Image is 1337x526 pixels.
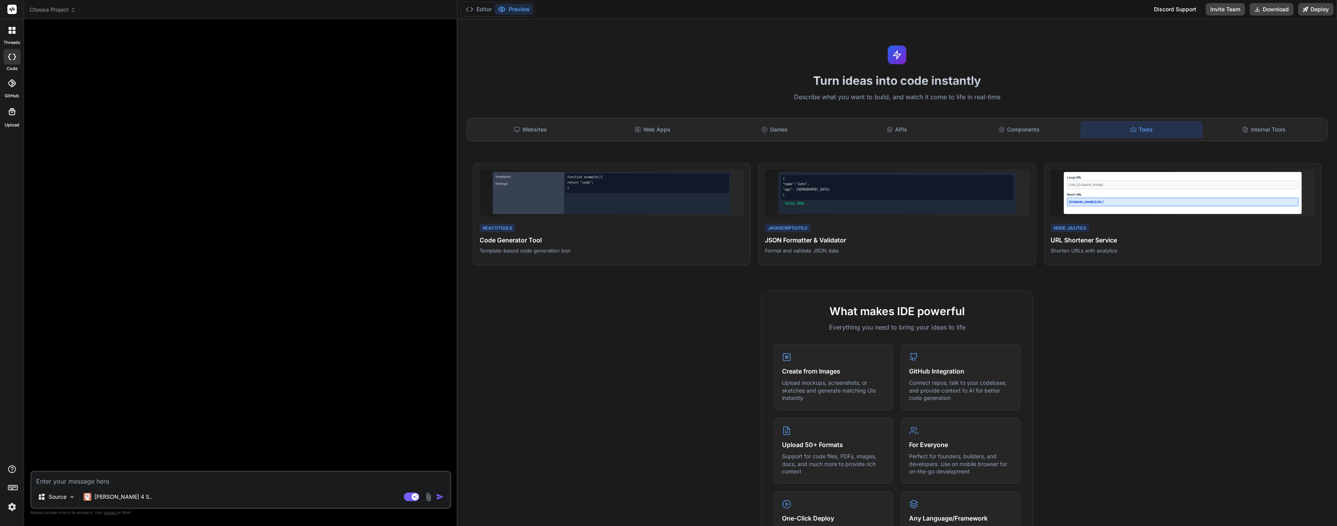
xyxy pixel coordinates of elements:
[1051,235,1315,245] h4: URL Shortener Service
[104,510,118,515] span: privacy
[765,247,1029,254] p: Format and validate JSON data
[94,493,152,501] p: [PERSON_NAME] 4 S..
[7,65,17,72] label: code
[1051,247,1315,254] p: Shorten URLs with analytics
[1067,181,1299,189] div: [URL][DOMAIN_NAME]
[567,181,728,185] div: return "code";
[462,74,1332,88] h1: Turn ideas into code instantly
[480,235,744,245] h4: Code Generator Tool
[567,175,728,180] div: function example() {
[5,500,19,514] img: settings
[462,92,1332,102] p: Describe what you want to build, and watch it come to life in real-time
[909,440,1012,449] h4: For Everyone
[782,514,885,523] h4: One-Click Deploy
[495,4,533,15] button: Preview
[1067,198,1299,206] div: [DOMAIN_NAME][URL]
[781,202,1013,206] div: ✓ Valid JSON
[782,379,885,402] p: Upload mockups, screenshots, or sketches and generate matching UIs instantly
[1081,121,1202,138] div: Tools
[567,186,728,191] div: }
[592,121,713,138] div: Web Apps
[782,452,885,475] p: Support for code files, PDFs, images, docs, and much more to provide rich context
[765,224,810,233] div: JavaScript/Utils
[424,493,433,501] img: attachment
[84,493,91,501] img: Claude 4 Sonnet
[1250,3,1293,16] button: Download
[480,247,744,254] p: Template-based code generation tool
[30,509,451,516] p: Always double-check its answers. Your in Bind
[30,6,76,14] span: Choose Project
[765,235,1029,245] h4: JSON Formatter & Validator
[909,366,1012,376] h4: GitHub Integration
[5,122,19,128] label: Upload
[1067,192,1299,197] div: Short URL
[494,181,563,187] div: Settings
[783,177,1011,181] div: {
[3,39,20,46] label: threads
[783,188,1011,192] div: "age": [DEMOGRAPHIC_DATA]
[909,514,1012,523] h4: Any Language/Framework
[958,121,1079,138] div: Components
[714,121,835,138] div: Games
[909,379,1012,402] p: Connect repos, talk to your codebase, and provide context to AI for better code generation
[69,494,75,500] img: Pick Models
[470,121,591,138] div: Websites
[909,452,1012,475] p: Perfect for founders, builders, and developers. Use on mobile browser for on-the-go development
[782,366,885,376] h4: Create from Images
[782,440,885,449] h4: Upload 50+ Formats
[1051,224,1089,233] div: Node.js/Utils
[836,121,957,138] div: APIs
[774,323,1020,332] p: Everything you need to bring your ideas to life
[436,493,444,501] img: icon
[1067,175,1299,180] div: Long URL
[1204,121,1324,138] div: Internal Tools
[5,93,19,99] label: GitHub
[1149,3,1201,16] div: Discord Support
[774,303,1020,319] h2: What makes IDE powerful
[1298,3,1334,16] button: Deploy
[783,182,1011,187] div: "name":"John",
[480,224,515,233] div: React/Tools
[783,193,1011,198] div: }
[49,493,66,501] p: Source
[494,174,563,180] div: Templates
[463,4,495,15] button: Editor
[1206,3,1245,16] button: Invite Team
